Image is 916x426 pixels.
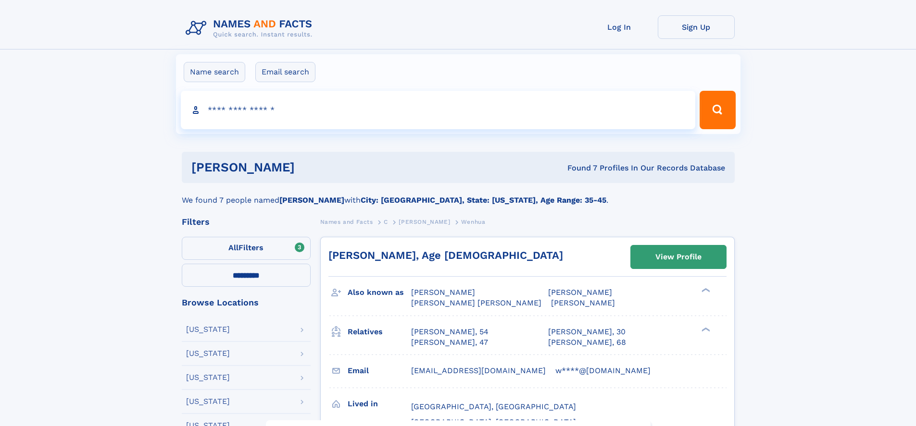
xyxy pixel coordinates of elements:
[399,219,450,225] span: [PERSON_NAME]
[399,216,450,228] a: [PERSON_NAME]
[411,366,546,375] span: [EMAIL_ADDRESS][DOMAIN_NAME]
[228,243,238,252] span: All
[411,298,541,307] span: [PERSON_NAME] [PERSON_NAME]
[631,245,726,268] a: View Profile
[182,298,311,307] div: Browse Locations
[186,350,230,357] div: [US_STATE]
[548,327,626,337] a: [PERSON_NAME], 30
[182,237,311,260] label: Filters
[184,62,245,82] label: Name search
[581,15,658,39] a: Log In
[186,398,230,405] div: [US_STATE]
[548,288,612,297] span: [PERSON_NAME]
[182,218,311,226] div: Filters
[182,183,735,206] div: We found 7 people named with .
[411,327,489,337] a: [PERSON_NAME], 54
[551,298,615,307] span: [PERSON_NAME]
[255,62,315,82] label: Email search
[320,216,373,228] a: Names and Facts
[348,363,411,379] h3: Email
[186,374,230,381] div: [US_STATE]
[348,396,411,412] h3: Lived in
[411,402,576,411] span: [GEOGRAPHIC_DATA], [GEOGRAPHIC_DATA]
[348,324,411,340] h3: Relatives
[186,326,230,333] div: [US_STATE]
[384,216,388,228] a: C
[655,246,702,268] div: View Profile
[181,91,696,129] input: search input
[699,287,711,293] div: ❯
[658,15,735,39] a: Sign Up
[348,284,411,301] h3: Also known as
[461,219,486,225] span: Wenhua
[700,91,735,129] button: Search Button
[182,15,320,41] img: Logo Names and Facts
[431,163,725,173] div: Found 7 Profiles In Our Records Database
[384,219,388,225] span: C
[191,161,431,173] h1: [PERSON_NAME]
[361,195,606,205] b: City: [GEOGRAPHIC_DATA], State: [US_STATE], Age Range: 35-45
[411,337,488,348] a: [PERSON_NAME], 47
[328,249,563,261] a: [PERSON_NAME], Age [DEMOGRAPHIC_DATA]
[279,195,344,205] b: [PERSON_NAME]
[548,337,626,348] a: [PERSON_NAME], 68
[699,326,711,332] div: ❯
[411,288,475,297] span: [PERSON_NAME]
